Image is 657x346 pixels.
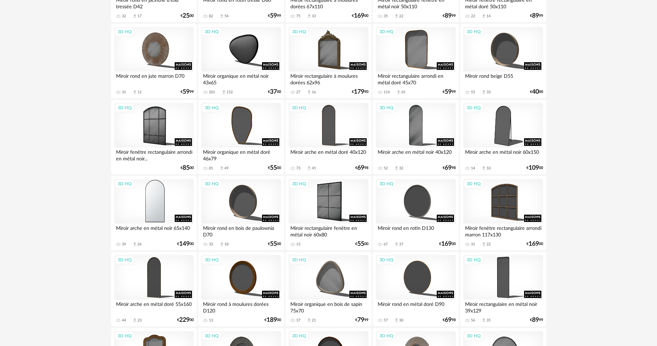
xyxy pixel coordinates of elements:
div: 3D HQ [202,255,222,264]
div: 3D HQ [202,103,222,112]
a: 3D HQ Miroir rond en bois de paulownia D70 33 Download icon 18 €5500 [198,176,284,251]
span: 69 [445,318,452,322]
span: 229 [179,318,190,322]
a: 3D HQ Miroir arche en métal noir 40x120 52 Download icon 32 €6998 [373,100,458,175]
div: 3D HQ [376,27,396,36]
div: 3D HQ [289,255,309,264]
div: 17 [137,14,142,19]
span: Download icon [307,13,312,19]
div: 33 [312,14,316,19]
span: Download icon [481,13,486,19]
div: Miroir rond en bois de paulownia D70 [201,224,281,237]
span: Download icon [481,90,486,95]
div: € 99 [443,90,456,94]
div: 3D HQ [115,179,135,188]
a: 3D HQ Miroir fenêtre rectangulaire arrondi marron 117x130 31 Download icon 22 €16900 [460,176,546,251]
div: 55 [471,90,475,95]
div: 21 [312,318,316,323]
div: 3D HQ [289,179,309,188]
a: 3D HQ Miroir rectangulaire à moulures dorées 62x96 27 Download icon 16 €17990 [286,24,371,99]
div: 14 [486,14,491,19]
span: Download icon [221,90,226,95]
div: € 00 [268,166,281,170]
div: 33 [209,242,213,247]
div: 13 [296,242,300,247]
a: 3D HQ Miroir organique en bois de sapin 75x70 37 Download icon 21 €7999 [286,252,371,327]
div: € 00 [181,13,194,18]
span: 169 [441,242,452,246]
span: Download icon [219,13,224,19]
div: € 00 [352,13,368,18]
div: 45 [312,166,316,171]
div: 3D HQ [289,103,309,112]
div: Miroir arche en métal noir 40x120 [376,148,455,161]
div: 3D HQ [115,255,135,264]
div: Miroir arche en métal noir 60x150 [463,148,543,161]
div: 3D HQ [202,331,222,340]
div: 81 [209,166,213,171]
span: Download icon [132,318,137,323]
span: Download icon [307,90,312,95]
div: 31 [471,242,475,247]
div: 3D HQ [376,255,396,264]
span: Download icon [132,13,137,19]
div: 12 [137,90,142,95]
div: 82 [209,14,213,19]
div: € 00 [268,90,281,94]
div: 33 [486,90,491,95]
div: 37 [296,318,300,323]
span: 109 [529,166,539,170]
div: 201 [209,90,215,95]
div: € 99 [355,318,368,322]
div: 35 [486,318,491,323]
div: 3D HQ [289,331,309,340]
div: 3D HQ [464,179,484,188]
a: 3D HQ Miroir rectangulaire arrondi en métal doré 45x70 114 Download icon 65 €5999 [373,24,458,99]
div: 75 [296,14,300,19]
div: 13 [209,318,213,323]
div: 18 [224,242,229,247]
span: Download icon [394,166,399,171]
div: Miroir organique en métal doré 46x79 [201,148,281,161]
div: Miroir rond en rotin D130 [376,224,455,237]
div: 3D HQ [202,179,222,188]
span: Download icon [394,13,399,19]
a: 3D HQ Miroir rectangulaire fenêtre en métal noir 60x80 13 €5500 [286,176,371,251]
div: 3D HQ [376,103,396,112]
div: Miroir arche en métal noir 65x140 [114,224,194,237]
div: 3D HQ [115,103,135,112]
span: 89 [532,318,539,322]
span: 59 [270,13,277,18]
span: 169 [529,242,539,246]
div: € 99 [530,318,543,322]
a: 3D HQ Miroir arche en métal noir 60x150 14 Download icon 10 €10900 [460,100,546,175]
div: € 90 [352,90,368,94]
a: 3D HQ Miroir rond en jute marron D70 31 Download icon 12 €5999 [111,24,197,99]
div: 3D HQ [376,179,396,188]
span: Download icon [307,318,312,323]
div: Miroir arche en métal doré 40x120 [289,148,368,161]
span: 55 [270,166,277,170]
div: € 00 [181,166,194,170]
span: 69 [357,166,364,170]
div: € 99 [268,13,281,18]
a: 3D HQ Miroir rond beige D55 55 Download icon 33 €4000 [460,24,546,99]
span: 149 [179,242,190,246]
div: Miroir rond en métal doré D90 [376,300,455,314]
div: € 00 [355,242,368,246]
div: 3D HQ [289,27,309,36]
div: 30 [399,318,403,323]
a: 3D HQ Miroir organique en métal doré 46x79 81 Download icon 49 €5500 [198,100,284,175]
div: € 00 [526,242,543,246]
div: 26 [137,242,142,247]
div: Miroir rectangulaire à moulures dorées 62x96 [289,72,368,85]
div: 10 [486,166,491,171]
span: 85 [183,166,190,170]
div: 3D HQ [464,331,484,340]
span: Download icon [481,242,486,247]
div: 37 [399,242,403,247]
span: Download icon [132,90,137,95]
span: Download icon [219,242,224,247]
span: 37 [270,90,277,94]
span: Download icon [396,90,401,95]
